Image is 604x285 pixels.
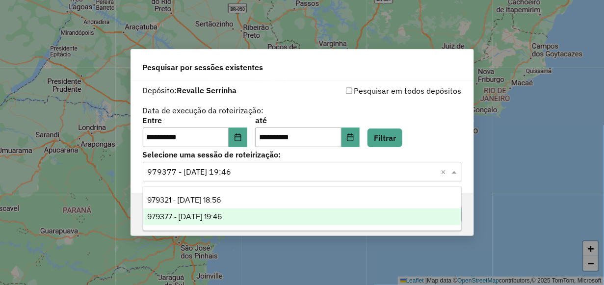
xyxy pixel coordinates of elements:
button: Choose Date [341,128,360,147]
span: 979377 - [DATE] 19:46 [147,212,222,221]
button: Choose Date [229,128,247,147]
label: até [255,114,360,126]
span: Clear all [441,166,449,178]
label: Selecione uma sessão de roteirização: [143,149,462,160]
span: 979321 - [DATE] 18:56 [147,196,221,204]
label: Entre [143,114,247,126]
span: Pesquisar por sessões existentes [143,61,263,73]
strong: Revalle Serrinha [177,85,237,95]
label: Data de execução da roteirização: [143,104,264,116]
button: Filtrar [368,129,402,147]
label: Depósito: [143,84,237,96]
ng-dropdown-panel: Options list [143,186,461,231]
div: Pesquisar em todos depósitos [302,85,462,97]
